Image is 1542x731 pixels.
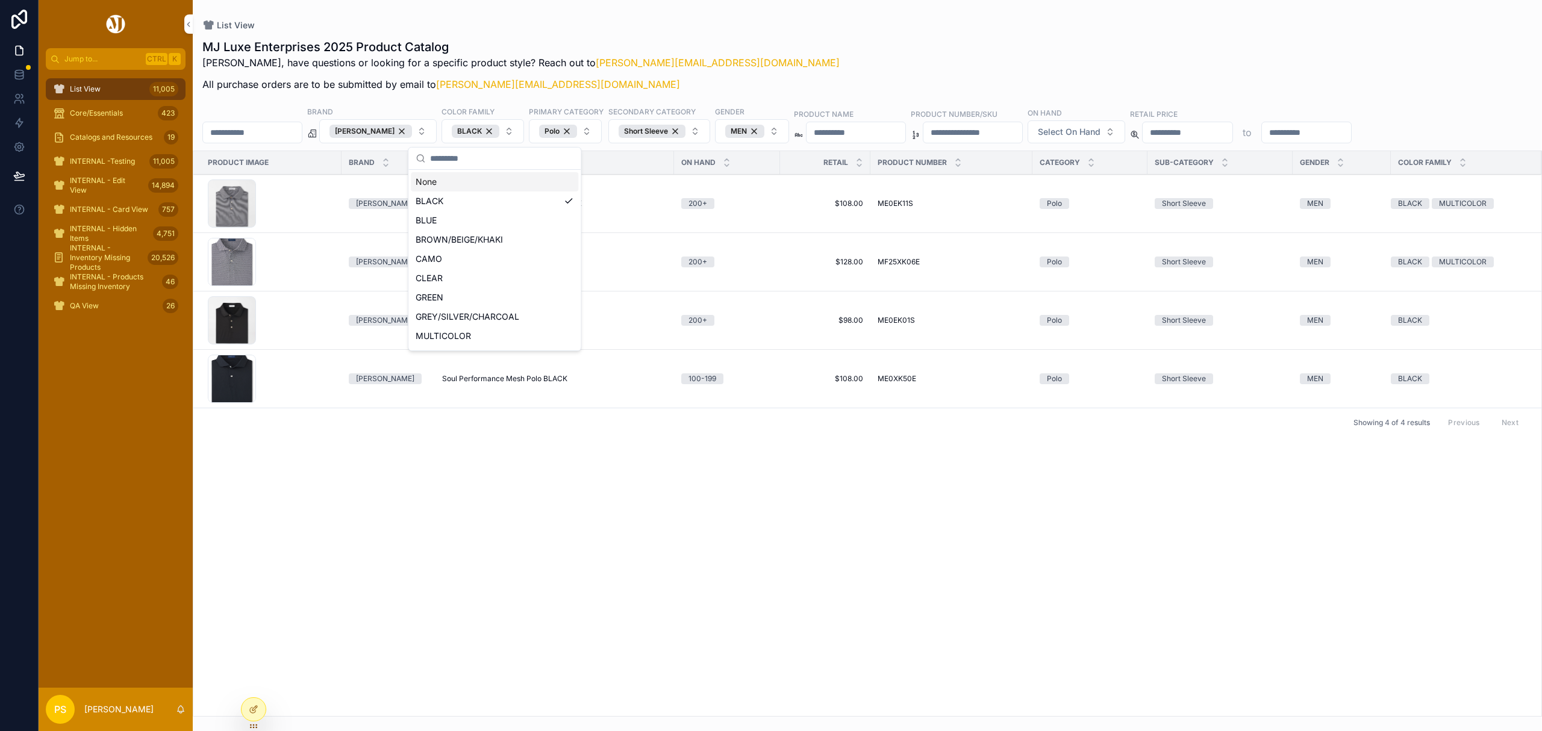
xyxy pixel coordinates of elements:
[725,125,764,138] div: MEN
[307,106,333,117] label: Brand
[878,316,915,325] span: ME0EK01S
[539,125,577,138] button: Unselect POLO
[1300,198,1384,209] a: MEN
[1398,158,1452,167] span: Color Family
[878,158,947,167] span: Product Number
[411,211,578,230] div: BLUE
[349,315,428,326] a: [PERSON_NAME]
[70,176,143,195] span: INTERNAL - Edit View
[1155,257,1285,267] a: Short Sleeve
[715,106,744,117] label: Gender
[619,125,685,138] div: Short Sleeve
[70,108,123,118] span: Core/Essentials
[411,230,578,249] div: BROWN/BEIGE/KHAKI
[878,374,1025,384] a: ME0XK50E
[596,57,840,69] a: [PERSON_NAME][EMAIL_ADDRESS][DOMAIN_NAME]
[70,224,148,243] span: INTERNAL - Hidden Items
[681,158,716,167] span: On Hand
[442,119,524,143] button: Select Button
[1047,315,1062,326] div: Polo
[1300,257,1384,267] a: MEN
[1162,315,1206,326] div: Short Sleeve
[1047,198,1062,209] div: Polo
[1391,257,1527,267] a: BLACKMULTICOLOR
[787,374,863,384] a: $108.00
[1391,198,1527,209] a: BLACKMULTICOLOR
[529,119,602,143] button: Select Button
[688,373,716,384] div: 100-199
[411,249,578,269] div: CAMO
[170,54,179,64] span: K
[1038,126,1100,138] span: Select On Hand
[1439,257,1487,267] div: MULTICOLOR
[148,250,178,265] div: 20,526
[1398,315,1422,326] div: BLACK
[1162,198,1206,209] div: Short Sleeve
[1307,198,1323,209] div: MEN
[1439,198,1487,209] div: MULTICOLOR
[70,84,101,94] span: List View
[608,119,710,143] button: Select Button
[1353,418,1430,428] span: Showing 4 of 4 results
[64,54,141,64] span: Jump to...
[442,374,667,384] a: Soul Performance Mesh Polo BLACK
[411,326,578,346] div: MULTICOLOR
[878,257,920,267] span: MF25XK06E
[208,158,269,167] span: Product Image
[1028,107,1062,118] label: On Hand
[153,226,178,241] div: 4,751
[1040,315,1140,326] a: Polo
[452,125,499,138] button: Unselect BLACK
[1130,108,1178,119] label: Retail Price
[1028,120,1125,143] button: Select Button
[608,106,696,117] label: Secondary Category
[349,158,375,167] span: Brand
[452,125,499,138] div: BLACK
[1040,373,1140,384] a: Polo
[163,299,178,313] div: 26
[529,106,604,117] label: Primary Category
[202,77,840,92] p: All purchase orders are to be submitted by email to
[619,125,685,138] button: Unselect SHORT_SLEEVE
[1307,373,1323,384] div: MEN
[329,125,412,138] div: [PERSON_NAME]
[349,198,428,209] a: [PERSON_NAME]
[823,158,848,167] span: Retail
[46,295,186,317] a: QA View26
[329,125,412,138] button: Unselect PETER_MILLAR
[356,257,414,267] div: [PERSON_NAME]
[356,373,414,384] div: [PERSON_NAME]
[794,108,854,119] label: Product Name
[688,257,707,267] div: 200+
[1155,158,1214,167] span: Sub-Category
[149,82,178,96] div: 11,005
[1300,315,1384,326] a: MEN
[1307,257,1323,267] div: MEN
[442,374,567,384] span: Soul Performance Mesh Polo BLACK
[539,125,577,138] div: Polo
[158,202,178,217] div: 757
[1047,373,1062,384] div: Polo
[1155,198,1285,209] a: Short Sleeve
[411,307,578,326] div: GREY/SILVER/CHARCOAL
[787,199,863,208] a: $108.00
[681,198,773,209] a: 200+
[725,125,764,138] button: Unselect MEN
[1162,373,1206,384] div: Short Sleeve
[911,108,997,119] label: Product Number/SKU
[688,198,707,209] div: 200+
[408,170,581,350] div: Suggestions
[442,106,495,117] label: Color Family
[878,257,1025,267] a: MF25XK06E
[787,257,863,267] a: $128.00
[1162,257,1206,267] div: Short Sleeve
[70,272,157,291] span: INTERNAL - Products Missing Inventory
[1040,257,1140,267] a: Polo
[149,154,178,169] div: 11,005
[1300,158,1329,167] span: Gender
[1391,373,1527,384] a: BLACK
[70,157,135,166] span: INTERNAL -Testing
[681,257,773,267] a: 200+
